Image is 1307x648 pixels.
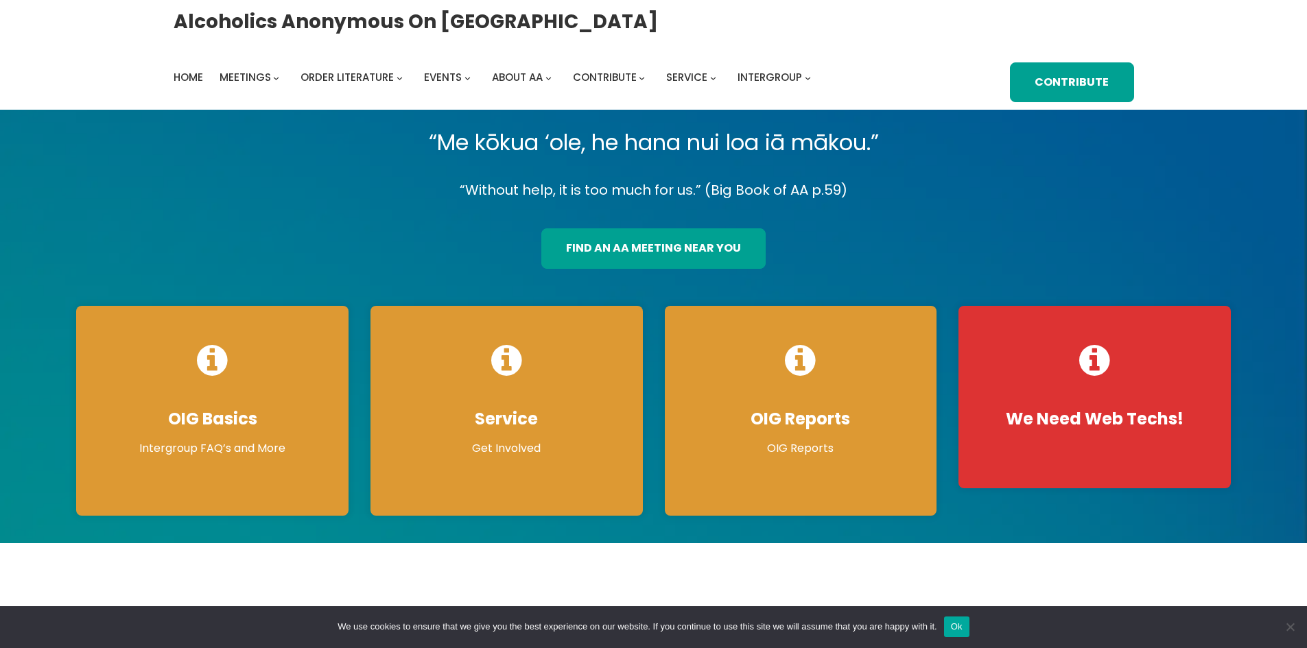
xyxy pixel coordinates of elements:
[174,68,816,87] nav: Intergroup
[397,74,403,80] button: Order Literature submenu
[220,70,271,84] span: Meetings
[545,74,552,80] button: About AA submenu
[220,68,271,87] a: Meetings
[679,440,923,457] p: OIG Reports
[541,228,766,269] a: find an aa meeting near you
[805,74,811,80] button: Intergroup submenu
[65,178,1242,202] p: “Without help, it is too much for us.” (Big Book of AA p.59)
[944,616,969,637] button: Ok
[666,70,707,84] span: Service
[1010,62,1133,103] a: Contribute
[573,68,637,87] a: Contribute
[90,409,335,429] h4: OIG Basics
[492,70,543,84] span: About AA
[573,70,637,84] span: Contribute
[738,70,802,84] span: Intergroup
[424,68,462,87] a: Events
[174,68,203,87] a: Home
[639,74,645,80] button: Contribute submenu
[174,5,658,38] a: Alcoholics Anonymous on [GEOGRAPHIC_DATA]
[424,70,462,84] span: Events
[666,68,707,87] a: Service
[90,440,335,457] p: Intergroup FAQ’s and More
[301,70,394,84] span: Order Literature
[338,620,937,634] span: We use cookies to ensure that we give you the best experience on our website. If you continue to ...
[384,409,629,429] h4: Service
[679,409,923,429] h4: OIG Reports
[1283,620,1297,634] span: No
[710,74,716,80] button: Service submenu
[492,68,543,87] a: About AA
[464,74,471,80] button: Events submenu
[738,68,802,87] a: Intergroup
[273,74,279,80] button: Meetings submenu
[972,409,1217,429] h4: We Need Web Techs!
[65,123,1242,162] p: “Me kōkua ‘ole, he hana nui loa iā mākou.”
[384,440,629,457] p: Get Involved
[174,70,203,84] span: Home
